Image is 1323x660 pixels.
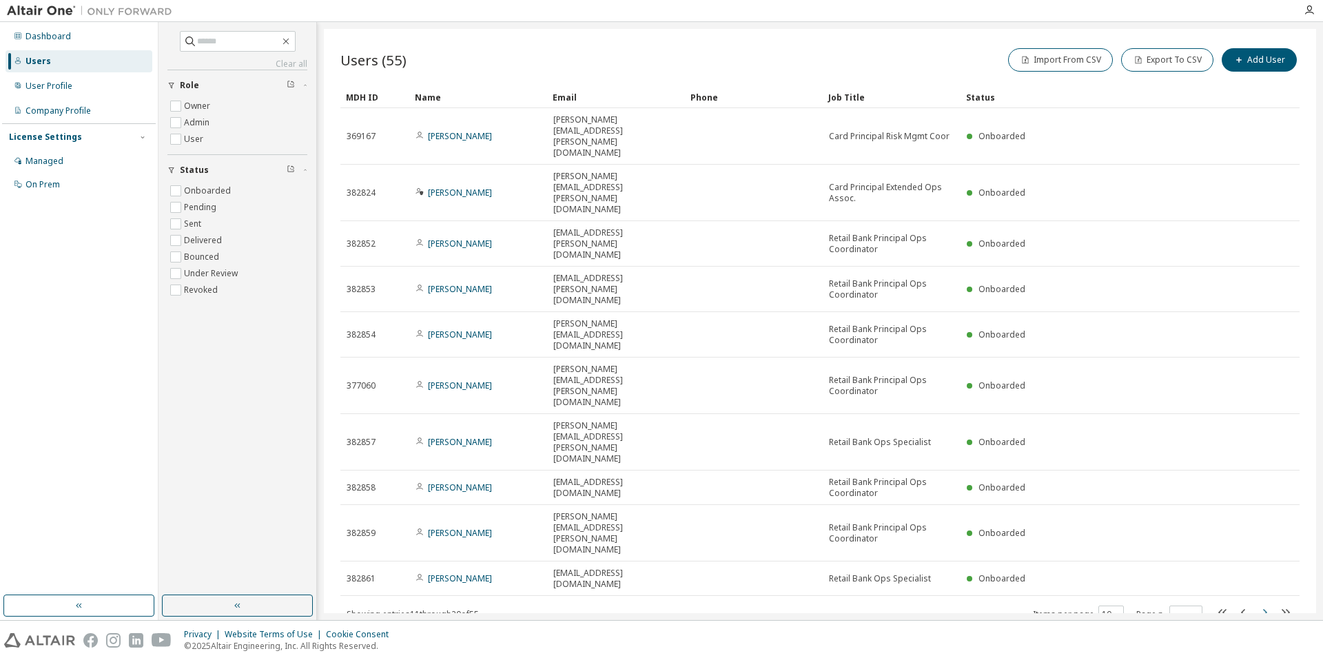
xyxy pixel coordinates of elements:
a: [PERSON_NAME] [428,283,492,295]
img: linkedin.svg [129,633,143,648]
span: Onboarded [978,482,1025,493]
div: Managed [25,156,63,167]
span: [EMAIL_ADDRESS][DOMAIN_NAME] [553,477,679,499]
span: 382861 [347,573,376,584]
span: Items per page [1033,606,1124,623]
img: facebook.svg [83,633,98,648]
span: 382857 [347,437,376,448]
span: Retail Bank Principal Ops Coordinator [829,375,954,397]
label: Delivered [184,232,225,249]
a: [PERSON_NAME] [428,329,492,340]
div: Company Profile [25,105,91,116]
span: Retail Bank Ops Specialist [829,437,931,448]
span: 369167 [347,131,376,142]
label: Under Review [184,265,240,282]
span: Onboarded [978,527,1025,539]
label: User [184,131,206,147]
a: [PERSON_NAME] [428,436,492,448]
span: [PERSON_NAME][EMAIL_ADDRESS][DOMAIN_NAME] [553,318,679,351]
label: Bounced [184,249,222,265]
div: Phone [690,86,817,108]
span: Page n. [1136,606,1202,623]
div: Dashboard [25,31,71,42]
span: 382853 [347,284,376,295]
span: Onboarded [978,329,1025,340]
span: 382852 [347,238,376,249]
span: 382859 [347,528,376,539]
span: Retail Bank Principal Ops Coordinator [829,278,954,300]
span: Showing entries 11 through 20 of 55 [347,608,479,620]
span: [PERSON_NAME][EMAIL_ADDRESS][PERSON_NAME][DOMAIN_NAME] [553,511,679,555]
span: 382824 [347,187,376,198]
span: [EMAIL_ADDRESS][DOMAIN_NAME] [553,568,679,590]
span: Status [180,165,209,176]
img: instagram.svg [106,633,121,648]
div: License Settings [9,132,82,143]
img: youtube.svg [152,633,172,648]
span: Retail Bank Principal Ops Coordinator [829,324,954,346]
div: Status [966,86,1228,108]
div: MDH ID [346,86,404,108]
span: Retail Bank Principal Ops Coordinator [829,522,954,544]
label: Pending [184,199,219,216]
span: Onboarded [978,436,1025,448]
button: Add User [1222,48,1297,72]
img: Altair One [7,4,179,18]
span: Onboarded [978,187,1025,198]
img: altair_logo.svg [4,633,75,648]
span: Onboarded [978,238,1025,249]
span: Onboarded [978,283,1025,295]
button: Status [167,155,307,185]
a: [PERSON_NAME] [428,187,492,198]
div: Users [25,56,51,67]
span: Retail Bank Ops Specialist [829,573,931,584]
div: Job Title [828,86,955,108]
span: Card Principal Risk Mgmt Coor [829,131,950,142]
span: Retail Bank Principal Ops Coordinator [829,233,954,255]
a: [PERSON_NAME] [428,130,492,142]
span: [PERSON_NAME][EMAIL_ADDRESS][PERSON_NAME][DOMAIN_NAME] [553,420,679,464]
div: Name [415,86,542,108]
span: [PERSON_NAME][EMAIL_ADDRESS][PERSON_NAME][DOMAIN_NAME] [553,114,679,158]
label: Onboarded [184,183,234,199]
div: On Prem [25,179,60,190]
span: Onboarded [978,380,1025,391]
span: Clear filter [287,165,295,176]
p: © 2025 Altair Engineering, Inc. All Rights Reserved. [184,640,397,652]
span: 382854 [347,329,376,340]
a: [PERSON_NAME] [428,238,492,249]
a: [PERSON_NAME] [428,573,492,584]
span: Onboarded [978,573,1025,584]
a: [PERSON_NAME] [428,527,492,539]
div: Email [553,86,679,108]
span: [EMAIL_ADDRESS][PERSON_NAME][DOMAIN_NAME] [553,273,679,306]
span: [PERSON_NAME][EMAIL_ADDRESS][PERSON_NAME][DOMAIN_NAME] [553,171,679,215]
div: Privacy [184,629,225,640]
a: [PERSON_NAME] [428,380,492,391]
span: Clear filter [287,80,295,91]
span: Users (55) [340,50,407,70]
span: [EMAIL_ADDRESS][PERSON_NAME][DOMAIN_NAME] [553,227,679,260]
span: 377060 [347,380,376,391]
div: User Profile [25,81,72,92]
span: Onboarded [978,130,1025,142]
a: [PERSON_NAME] [428,482,492,493]
button: Export To CSV [1121,48,1213,72]
span: Retail Bank Principal Ops Coordinator [829,477,954,499]
span: Card Principal Extended Ops Assoc. [829,182,954,204]
button: Role [167,70,307,101]
div: Cookie Consent [326,629,397,640]
button: Import From CSV [1008,48,1113,72]
span: Role [180,80,199,91]
a: Clear all [167,59,307,70]
span: 382858 [347,482,376,493]
label: Owner [184,98,213,114]
label: Admin [184,114,212,131]
label: Revoked [184,282,220,298]
div: Website Terms of Use [225,629,326,640]
button: 10 [1102,609,1120,620]
label: Sent [184,216,204,232]
span: [PERSON_NAME][EMAIL_ADDRESS][PERSON_NAME][DOMAIN_NAME] [553,364,679,408]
